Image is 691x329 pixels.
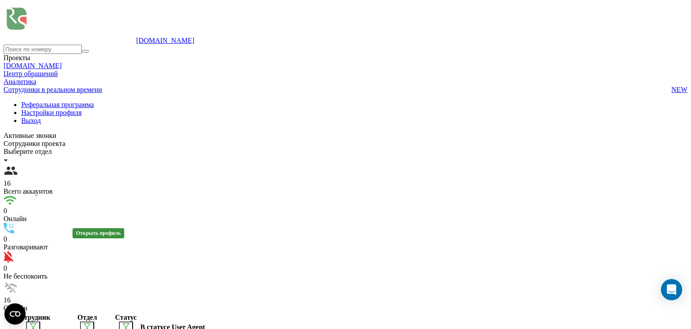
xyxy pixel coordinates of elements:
[4,215,687,223] div: Онлайн
[4,70,58,77] a: Центр обращений
[21,109,82,116] a: Настройки профиля
[4,207,687,215] div: 0
[4,132,687,140] div: Активные звонки
[4,243,687,251] div: Разговаривают
[4,78,36,85] a: Аналитика
[4,264,687,272] div: 0
[4,272,687,280] div: Не беспокоить
[4,140,687,148] div: Сотрудники проекта
[4,54,687,62] div: Проекты
[4,86,687,94] a: Сотрудники в реальном времениNEW
[672,86,687,94] span: NEW
[4,148,687,156] div: Выберите отдел
[63,314,111,321] div: Отдел
[21,117,41,124] a: Выход
[136,37,195,44] a: [DOMAIN_NAME]
[4,303,26,325] button: Open CMP widget
[661,279,682,300] div: Open Intercom Messenger
[21,101,94,108] a: Реферальная программа
[4,235,687,243] div: 0
[4,304,687,312] div: Офлайн
[4,4,136,43] img: Ringostat logo
[73,228,124,238] div: Открыть профиль
[5,314,61,321] div: Сотрудник
[4,187,687,195] div: Всего аккаунтов
[4,180,687,187] div: 16
[113,314,138,321] div: Статус
[4,296,687,304] div: 16
[4,86,102,94] span: Сотрудники в реальном времени
[4,45,82,54] input: Поиск по номеру
[4,62,62,69] a: [DOMAIN_NAME]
